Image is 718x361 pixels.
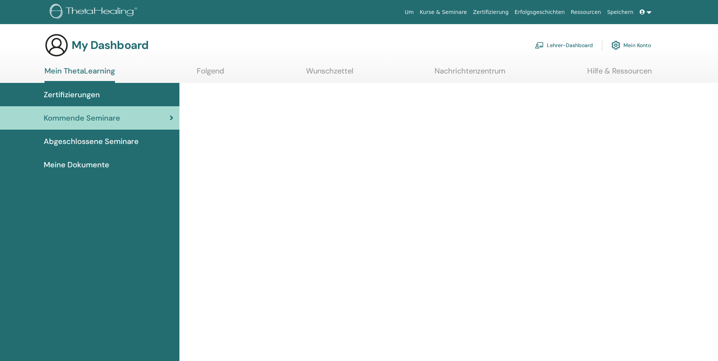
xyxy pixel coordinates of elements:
[535,42,544,49] img: chalkboard-teacher.svg
[611,39,620,52] img: cog.svg
[72,38,148,52] h3: My Dashboard
[511,5,568,19] a: Erfolgsgeschichten
[470,5,511,19] a: Zertifizierung
[44,33,69,57] img: generic-user-icon.jpg
[611,37,651,54] a: Mein Konto
[587,66,652,81] a: Hilfe & Ressourcen
[604,5,637,19] a: Speichern
[402,5,417,19] a: Um
[50,4,140,21] img: logo.png
[44,159,109,170] span: Meine Dokumente
[44,66,115,83] a: Mein ThetaLearning
[568,5,604,19] a: Ressourcen
[535,37,593,54] a: Lehrer-Dashboard
[197,66,224,81] a: Folgend
[44,112,120,124] span: Kommende Seminare
[306,66,353,81] a: Wunschzettel
[44,89,100,100] span: Zertifizierungen
[417,5,470,19] a: Kurse & Seminare
[435,66,505,81] a: Nachrichtenzentrum
[44,136,139,147] span: Abgeschlossene Seminare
